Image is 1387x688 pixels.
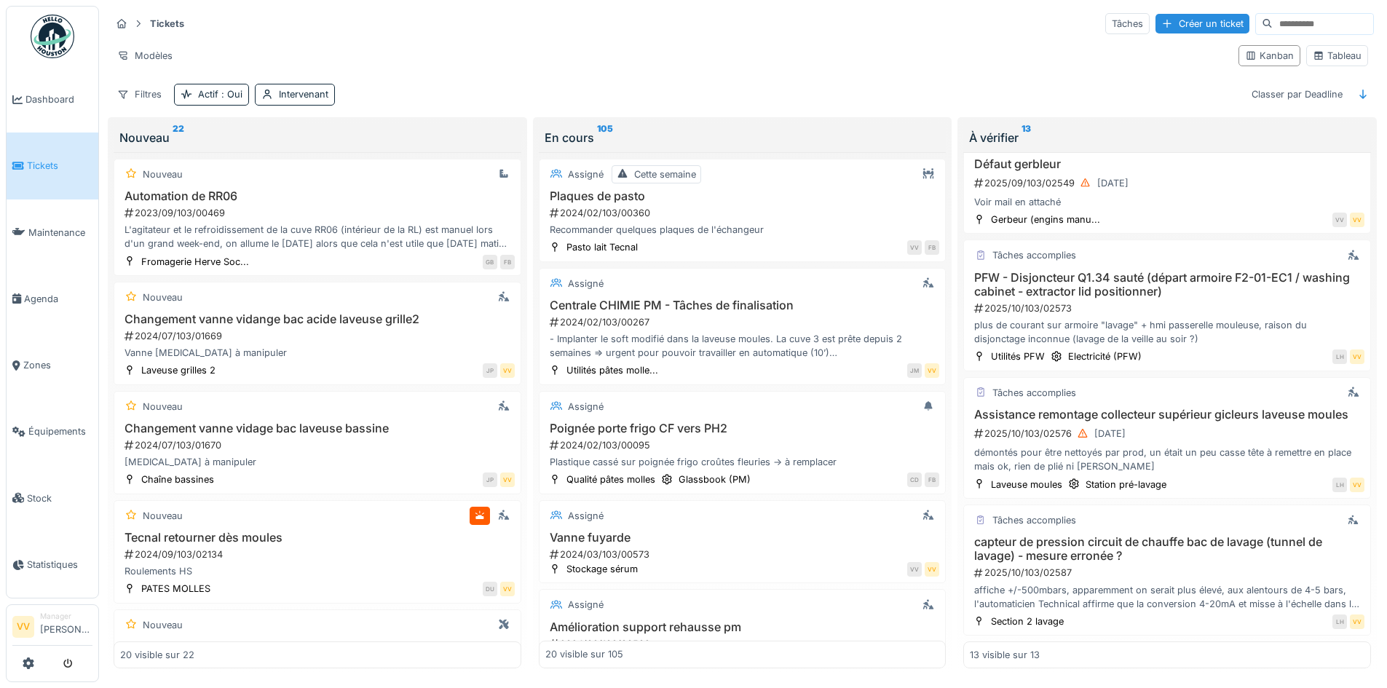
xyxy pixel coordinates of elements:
[123,329,515,343] div: 2024/07/103/01669
[1022,129,1031,146] sup: 13
[120,223,515,250] div: L'agitateur et le refroidissement de la cuve RR06 (intérieur de la RL) est manuel lors d'un grand...
[973,301,1364,315] div: 2025/10/103/02573
[1350,614,1364,629] div: VV
[111,84,168,105] div: Filtres
[568,509,604,523] div: Assigné
[25,92,92,106] span: Dashboard
[566,472,655,486] div: Qualité pâtes molles
[1245,49,1294,63] div: Kanban
[925,240,939,255] div: FB
[991,478,1062,491] div: Laveuse moules
[198,87,242,101] div: Actif
[24,292,92,306] span: Agenda
[1350,349,1364,364] div: VV
[991,614,1064,628] div: Section 2 lavage
[568,277,604,290] div: Assigné
[970,446,1364,473] div: démontés pour être nettoyés par prod, un était un peu casse tête à remettre en place mais ok, rie...
[545,620,940,634] h3: Amélioration support rehausse pm
[545,223,940,237] div: Recommander quelques plaques de l'échangeur
[500,363,515,378] div: VV
[566,562,638,576] div: Stockage sérum
[143,167,183,181] div: Nouveau
[483,363,497,378] div: JP
[970,157,1364,171] h3: Défaut gerbleur
[992,513,1076,527] div: Tâches accomplies
[545,422,940,435] h3: Poignée porte frigo CF vers PH2
[597,129,613,146] sup: 105
[925,562,939,577] div: VV
[123,547,515,561] div: 2024/09/103/02134
[483,582,497,596] div: DU
[969,129,1365,146] div: À vérifier
[143,509,183,523] div: Nouveau
[568,167,604,181] div: Assigné
[7,398,98,464] a: Équipements
[545,648,623,662] div: 20 visible sur 105
[143,618,183,632] div: Nouveau
[7,199,98,266] a: Maintenance
[545,531,940,545] h3: Vanne fuyarde
[991,213,1100,226] div: Gerbeur (engins manu...
[545,129,941,146] div: En cours
[141,582,210,596] div: PATES MOLLES
[120,564,515,578] div: Roulements HS
[907,240,922,255] div: VV
[548,315,940,329] div: 2024/02/103/00267
[907,562,922,577] div: VV
[120,648,194,662] div: 20 visible sur 22
[7,332,98,398] a: Zones
[483,472,497,487] div: JP
[548,547,940,561] div: 2024/03/103/00573
[545,298,940,312] h3: Centrale CHIMIE PM - Tâches de finalisation
[7,465,98,531] a: Stock
[27,491,92,505] span: Stock
[992,386,1076,400] div: Tâches accomplies
[1313,49,1362,63] div: Tableau
[119,129,515,146] div: Nouveau
[1332,614,1347,629] div: LH
[141,363,216,377] div: Laveuse grilles 2
[7,66,98,133] a: Dashboard
[1086,478,1166,491] div: Station pré-lavage
[907,472,922,487] div: CD
[31,15,74,58] img: Badge_color-CXgf-gQk.svg
[40,611,92,622] div: Manager
[111,45,179,66] div: Modèles
[566,240,638,254] div: Pasto lait Tecnal
[120,312,515,326] h3: Changement vanne vidange bac acide laveuse grille2
[970,318,1364,346] div: plus de courant sur armoire "lavage" + hmi passerelle mouleuse, raison du disjonctage inconnue (l...
[970,583,1364,611] div: affiche +/-500mbars, apparemment on serait plus élevé, aux alentours de 4-5 bars, l'automaticien ...
[970,648,1040,662] div: 13 visible sur 13
[970,195,1364,209] div: Voir mail en attaché
[143,400,183,414] div: Nouveau
[500,472,515,487] div: VV
[1245,84,1349,105] div: Classer par Deadline
[23,358,92,372] span: Zones
[973,566,1364,580] div: 2025/10/103/02587
[123,206,515,220] div: 2023/09/103/00469
[566,363,658,377] div: Utilités pâtes molle...
[925,472,939,487] div: FB
[545,189,940,203] h3: Plaques de pasto
[545,332,940,360] div: - Implanter le soft modifié dans la laveuse moules. La cuve 3 est prête depuis 2 semaines => urge...
[120,640,515,654] h3: Manche pour vanne pied de cuve 2 PDD
[970,408,1364,422] h3: Assistance remontage collecteur supérieur gicleurs laveuse moules
[548,438,940,452] div: 2024/02/103/00095
[141,255,249,269] div: Fromagerie Herve Soc...
[548,206,940,220] div: 2024/02/103/00360
[1332,478,1347,492] div: LH
[548,637,940,651] div: 2024/03/103/00508
[279,87,328,101] div: Intervenant
[1350,478,1364,492] div: VV
[545,455,940,469] div: Plastique cassé sur poignée frigo croûtes fleuries -> à remplacer
[1350,213,1364,227] div: VV
[143,290,183,304] div: Nouveau
[568,598,604,612] div: Assigné
[144,17,190,31] strong: Tickets
[679,472,751,486] div: Glassbook (PM)
[568,400,604,414] div: Assigné
[141,472,214,486] div: Chaîne bassines
[1094,427,1126,440] div: [DATE]
[1155,14,1249,33] div: Créer un ticket
[27,558,92,572] span: Statistiques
